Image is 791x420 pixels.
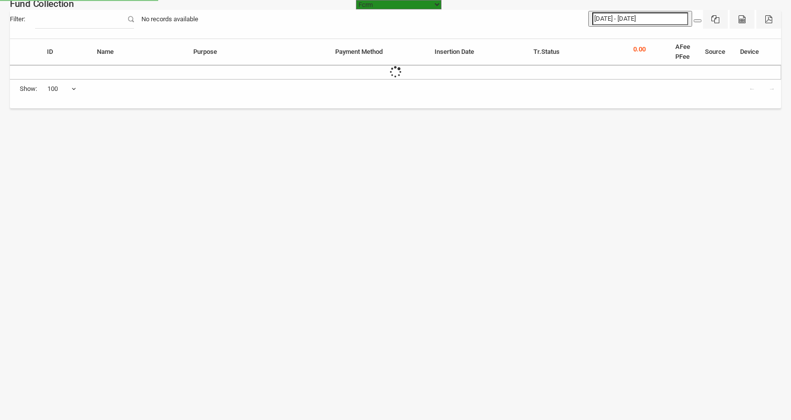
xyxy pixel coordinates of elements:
li: PFee [675,52,690,62]
th: Source [698,39,733,65]
a: → [762,80,781,98]
input: Filter: [35,10,134,29]
th: Insertion Date [427,39,527,65]
th: Name [89,39,186,65]
span: Show: [20,84,37,94]
span: 100 [47,84,76,94]
div: No records available [134,10,206,29]
a: ← [743,80,761,98]
th: ID [40,39,89,65]
span: 100 [47,80,77,98]
th: Tr.Status [526,39,626,65]
th: Device [733,39,766,65]
p: 0.00 [633,44,646,54]
th: Payment Method [328,39,427,65]
button: Excel [703,10,728,29]
button: Pdf [756,10,781,29]
li: AFee [675,42,690,52]
button: CSV [730,10,754,29]
th: Purpose [186,39,328,65]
